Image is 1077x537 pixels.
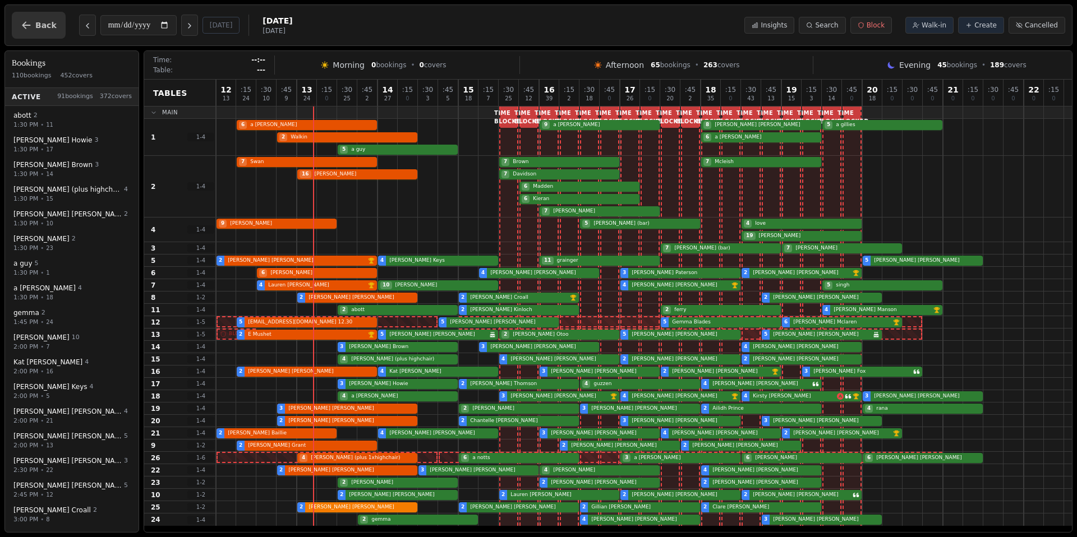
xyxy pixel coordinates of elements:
span: 3 [124,456,128,466]
span: 0 [991,96,995,101]
span: [PERSON_NAME] [PERSON_NAME] [13,456,122,465]
span: 8 [46,515,49,524]
span: 7 [501,170,509,178]
span: 2:00 PM [13,441,38,450]
span: [DATE] [263,26,292,35]
span: 4 [744,220,752,228]
button: Insights [744,17,794,34]
span: 0 [325,96,328,101]
span: 24 [46,318,53,326]
span: 4 [78,284,82,293]
span: gemma [13,308,39,317]
button: [DATE] [202,17,240,34]
button: a guy51:30 PM•1 [7,255,136,281]
span: : 30 [342,86,352,93]
span: 2 [219,257,222,265]
span: [PERSON_NAME] [PERSON_NAME] [13,210,122,219]
span: • [40,441,44,450]
span: [PERSON_NAME] (bar) [591,220,698,228]
span: : 45 [766,86,776,93]
span: 5 [340,146,348,154]
span: : 15 [968,86,978,93]
span: 7 [703,158,711,166]
span: 20 [867,86,877,94]
span: • [411,61,415,70]
button: Previous day [79,15,96,36]
span: 18 [705,86,716,94]
span: 13 [301,86,312,94]
span: 10 [72,333,80,342]
span: 2 [365,96,369,101]
span: 372 covers [100,92,132,101]
span: • [40,244,44,252]
button: [PERSON_NAME] [PERSON_NAME]32:30 PM•22 [7,452,136,479]
span: 0 [850,96,853,101]
span: 7 [542,207,550,215]
button: gemma21:45 PM•24 [7,304,136,331]
span: 2 [124,210,128,219]
span: covers [990,61,1027,70]
span: 1 - 4 [187,133,214,141]
span: 5 [865,257,868,265]
span: : 45 [685,86,696,93]
span: 2 [93,506,97,515]
span: 13 [46,441,53,450]
span: 27 [384,96,392,101]
span: 13 [767,96,775,101]
span: 0 [648,96,651,101]
span: 6 [522,195,530,203]
span: 7 [663,244,671,252]
button: [PERSON_NAME] (plus highchair)41:30 PM•15 [7,181,136,207]
span: 2 [688,96,692,101]
span: : 15 [645,86,655,93]
span: covers [420,61,447,70]
span: [PERSON_NAME] Keys [387,257,496,265]
span: 11 [542,257,554,265]
span: Swan [248,158,375,166]
span: 6 [522,183,530,191]
span: 2 [34,111,38,121]
span: Kat [PERSON_NAME] [13,358,82,367]
span: • [40,416,44,425]
span: Block [867,21,885,30]
span: 17 [624,86,635,94]
span: 4 [85,358,89,367]
span: 0 [890,96,894,101]
span: 2:45 PM [13,490,38,499]
span: 15 [463,86,473,94]
span: : 30 [665,86,675,93]
span: • [40,268,44,277]
span: • [40,145,44,154]
span: [PERSON_NAME] [PERSON_NAME] [872,257,981,265]
span: 19 [744,232,756,240]
span: 5 [446,96,449,101]
span: 0 [420,61,424,69]
span: 18 [46,293,53,302]
span: : 30 [907,86,918,93]
span: 1 - 4 [187,256,214,265]
span: 0 [931,96,934,101]
span: [PERSON_NAME] [228,220,334,228]
span: • [40,318,44,326]
span: • [982,61,986,70]
span: 2:30 PM [13,465,38,475]
span: 2 [279,133,287,141]
span: 14 [382,86,393,94]
span: 0 [1011,96,1015,101]
span: : 30 [503,86,514,93]
span: 4 [380,257,384,265]
span: [PERSON_NAME] [PERSON_NAME] [712,121,819,129]
span: • [40,515,44,524]
span: Search [815,21,838,30]
span: 0 [371,61,376,69]
span: 39 [546,96,553,101]
span: : 15 [887,86,897,93]
span: covers [703,61,740,70]
span: 22 [46,466,53,474]
span: 7 [784,244,792,252]
span: 2:00 PM [13,342,38,351]
span: 110 bookings [12,71,52,81]
span: 452 covers [61,71,93,81]
span: 5 [825,121,832,129]
span: Insights [761,21,787,30]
